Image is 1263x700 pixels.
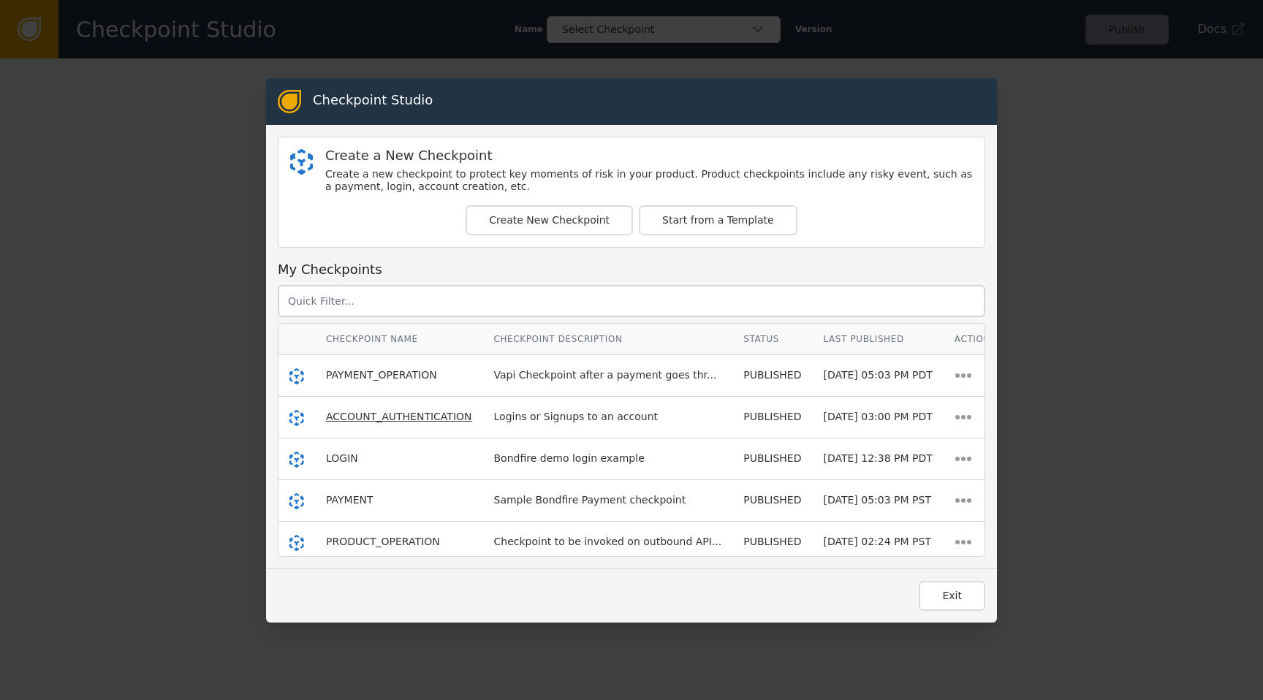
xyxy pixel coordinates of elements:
[743,368,801,383] div: PUBLISHED
[944,324,1008,355] th: Actions
[823,409,932,425] div: [DATE] 03:00 PM PDT
[278,285,985,317] input: Quick Filter...
[315,324,483,355] th: Checkpoint Name
[326,536,440,547] span: PRODUCT_OPERATION
[326,494,373,506] span: PAYMENT
[326,411,472,422] span: ACCOUNT_AUTHENTICATION
[483,324,733,355] th: Checkpoint Description
[494,534,722,549] div: Checkpoint to be invoked on outbound API...
[325,168,973,194] div: Create a new checkpoint to protect key moments of risk in your product. Product checkpoints inclu...
[823,534,932,549] div: [DATE] 02:24 PM PST
[743,492,801,508] div: PUBLISHED
[494,452,645,464] span: Bondfire demo login example
[743,451,801,466] div: PUBLISHED
[494,411,659,422] span: Logins or Signups to an account
[732,324,812,355] th: Status
[278,259,985,279] div: My Checkpoints
[812,324,943,355] th: Last Published
[326,369,437,381] span: PAYMENT_OPERATION
[743,409,801,425] div: PUBLISHED
[313,90,433,113] div: Checkpoint Studio
[823,451,932,466] div: [DATE] 12:38 PM PDT
[466,205,633,235] button: Create New Checkpoint
[325,149,973,162] div: Create a New Checkpoint
[494,494,686,506] span: Sample Bondfire Payment checkpoint
[743,534,801,549] div: PUBLISHED
[823,492,932,508] div: [DATE] 05:03 PM PST
[823,368,932,383] div: [DATE] 05:03 PM PDT
[326,452,358,464] span: LOGIN
[919,581,985,611] button: Exit
[494,368,717,383] div: Vapi Checkpoint after a payment goes thr...
[639,205,797,235] button: Start from a Template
